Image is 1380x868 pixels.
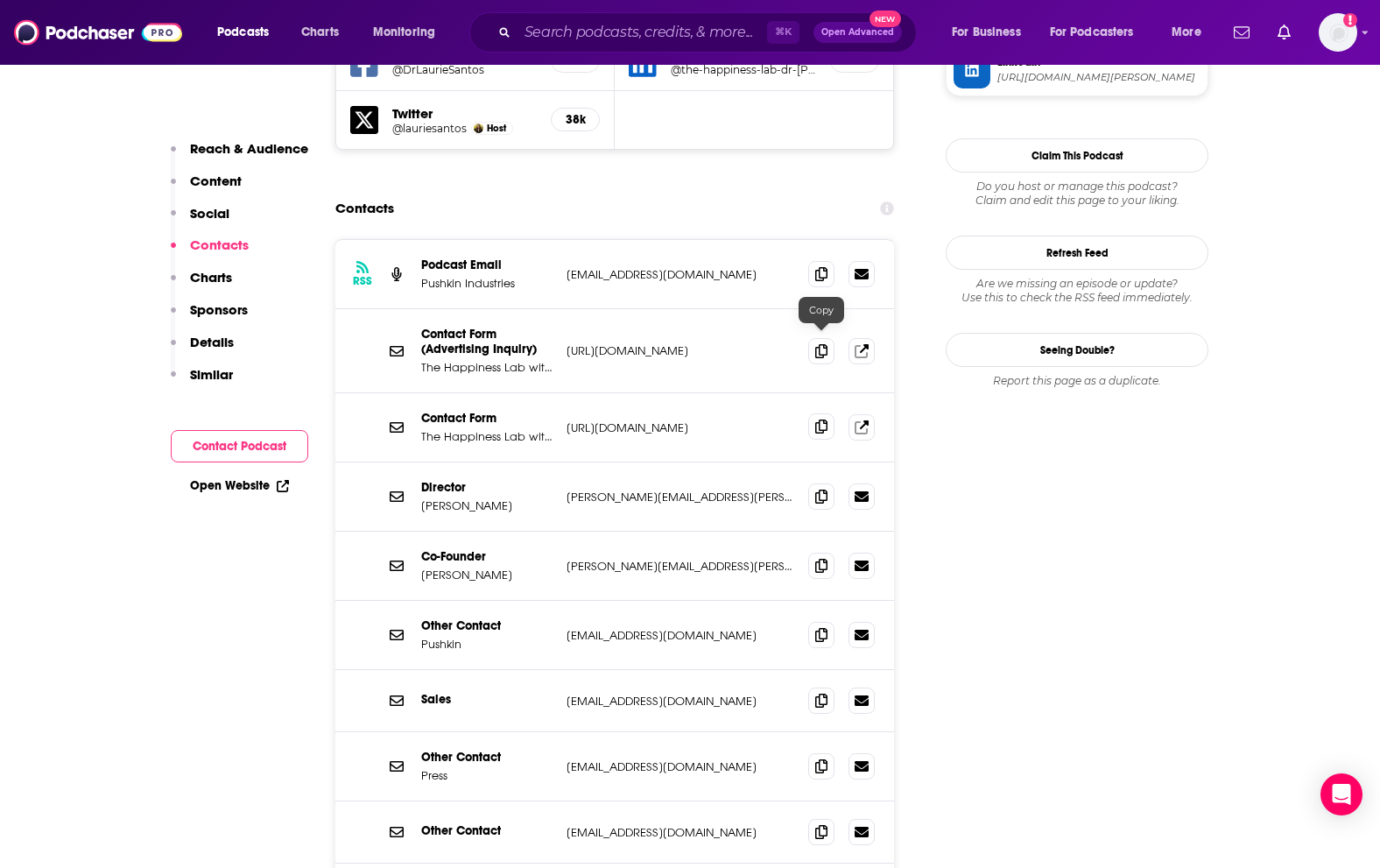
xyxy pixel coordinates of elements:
[335,192,394,225] h2: Contacts
[421,618,553,633] p: Other Contact
[813,22,902,43] button: Open AdvancedNew
[946,277,1208,305] div: Are we missing an episode or update? Use this to check the RSS feed immediately.
[952,20,1021,45] span: For Business
[1319,13,1357,52] button: Show profile menu
[171,236,249,269] button: Contacts
[1039,18,1159,46] button: open menu
[421,637,553,652] p: Pushkin
[567,694,794,709] p: [EMAIL_ADDRESS][DOMAIN_NAME]
[392,105,537,122] h5: Twitter
[171,430,308,462] button: Contact Podcast
[421,360,553,375] p: The Happiness Lab with Dr. [PERSON_NAME] (Advertising Inquiry)
[190,173,242,189] p: Content
[171,301,248,334] button: Sponsors
[946,180,1208,194] span: Do you host or manage this podcast?
[517,18,767,46] input: Search podcasts, credits, & more...
[171,366,233,399] button: Similar
[567,343,794,358] p: [URL][DOMAIN_NAME]
[567,490,794,505] p: [PERSON_NAME][EMAIL_ADDRESS][PERSON_NAME][DOMAIN_NAME]
[421,750,553,765] p: Other Contact
[171,269,232,301] button: Charts
[421,768,553,783] p: Press
[567,628,794,643] p: [EMAIL_ADDRESS][DOMAIN_NAME]
[1172,20,1201,45] span: More
[190,334,234,350] p: Details
[567,759,794,774] p: [EMAIL_ADDRESS][DOMAIN_NAME]
[1319,13,1357,52] img: User Profile
[474,123,483,133] img: Dr. Laurie Santos
[421,480,553,495] p: Director
[421,568,553,582] p: [PERSON_NAME]
[1271,18,1298,47] a: Show notifications dropdown
[353,274,372,288] h3: RSS
[392,63,537,76] a: @DrLaurieSantos
[567,420,794,435] p: [URL][DOMAIN_NAME]
[821,28,894,37] span: Open Advanced
[421,549,553,564] p: Co-Founder
[171,205,229,237] button: Social
[392,122,467,135] a: @lauriesantos
[486,12,933,53] div: Search podcasts, credits, & more...
[190,301,248,318] p: Sponsors
[361,18,458,46] button: open menu
[940,18,1043,46] button: open menu
[954,52,1200,88] a: Linkedin[URL][DOMAIN_NAME][PERSON_NAME]
[205,18,292,46] button: open menu
[421,258,553,272] p: Podcast Email
[190,366,233,383] p: Similar
[190,205,229,222] p: Social
[373,20,435,45] span: Monitoring
[190,140,308,157] p: Reach & Audience
[421,327,553,356] p: Contact Form (Advertising Inquiry)
[870,11,901,27] span: New
[421,692,553,707] p: Sales
[290,18,349,46] a: Charts
[671,63,816,76] a: @the-happiness-lab-dr-[PERSON_NAME]
[487,123,506,134] span: Host
[217,20,269,45] span: Podcasts
[190,269,232,286] p: Charts
[1320,773,1362,815] div: Open Intercom Messenger
[421,498,553,513] p: [PERSON_NAME]
[566,112,585,127] h5: 38k
[946,374,1208,388] div: Report this page as a duplicate.
[567,559,794,574] p: [PERSON_NAME][EMAIL_ADDRESS][PERSON_NAME][DOMAIN_NAME]
[171,173,242,205] button: Content
[946,236,1208,270] button: Refresh Feed
[190,478,289,493] a: Open Website
[1050,20,1134,45] span: For Podcasters
[301,20,339,45] span: Charts
[946,138,1208,173] button: Claim This Podcast
[799,297,844,323] div: Copy
[767,21,799,44] span: ⌘ K
[421,411,553,426] p: Contact Form
[421,823,553,838] p: Other Contact
[567,825,794,840] p: [EMAIL_ADDRESS][DOMAIN_NAME]
[946,180,1208,208] div: Claim and edit this page to your liking.
[171,140,308,173] button: Reach & Audience
[171,334,234,366] button: Details
[421,276,553,291] p: Pushkin Industries
[421,429,553,444] p: The Happiness Lab with Dr. [PERSON_NAME]
[1319,13,1357,52] span: Logged in as kkade
[14,16,182,49] img: Podchaser - Follow, Share and Rate Podcasts
[567,267,794,282] p: [EMAIL_ADDRESS][DOMAIN_NAME]
[946,333,1208,367] a: Seeing Double?
[997,71,1200,84] span: https://www.linkedin.com/company/the-happiness-lab-dr-laurie-santos
[1227,18,1257,47] a: Show notifications dropdown
[1343,13,1357,27] svg: Add a profile image
[1159,18,1223,46] button: open menu
[190,236,249,253] p: Contacts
